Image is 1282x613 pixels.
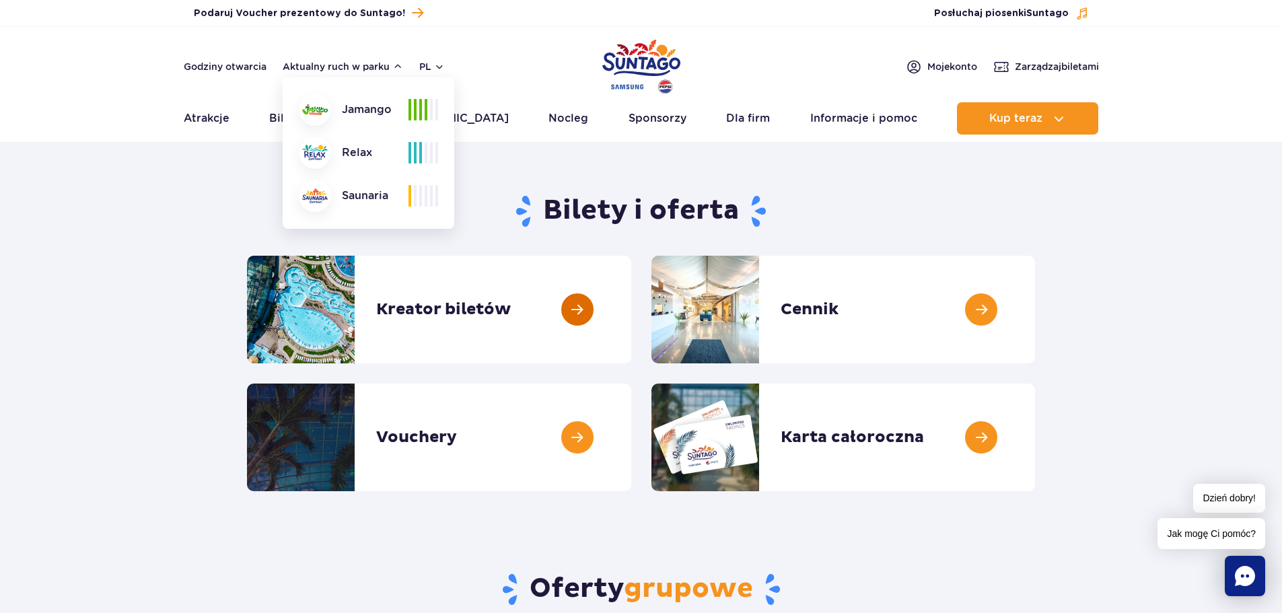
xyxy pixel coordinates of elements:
[934,7,1089,20] button: Posłuchaj piosenkiSuntago
[299,137,408,169] div: Relax
[629,102,686,135] a: Sponsorzy
[906,59,977,75] a: Mojekonto
[810,102,917,135] a: Informacje i pomoc
[299,94,408,126] div: Jamango
[299,180,408,212] div: Saunaria
[194,4,423,22] a: Podaruj Voucher prezentowy do Suntago!
[989,112,1042,124] span: Kup teraz
[194,7,405,20] span: Podaruj Voucher prezentowy do Suntago!
[726,102,770,135] a: Dla firm
[283,61,403,72] button: Aktualny ruch w parku
[1158,518,1265,549] span: Jak mogę Ci pomóc?
[419,60,445,73] button: pl
[624,572,753,606] span: grupowe
[247,572,1035,607] h2: Oferty
[184,102,229,135] a: Atrakcje
[269,102,345,135] a: Bilety i oferta
[1015,60,1099,73] span: Zarządzaj biletami
[957,102,1098,135] button: Kup teraz
[1225,556,1265,596] div: Chat
[247,194,1035,229] h1: Bilety i oferta
[1193,484,1265,513] span: Dzień dobry!
[184,60,266,73] a: Godziny otwarcia
[602,34,680,96] a: Park of Poland
[1026,9,1069,18] span: Suntago
[548,102,588,135] a: Nocleg
[993,59,1099,75] a: Zarządzajbiletami
[934,7,1069,20] span: Posłuchaj piosenki
[927,60,977,73] span: Moje konto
